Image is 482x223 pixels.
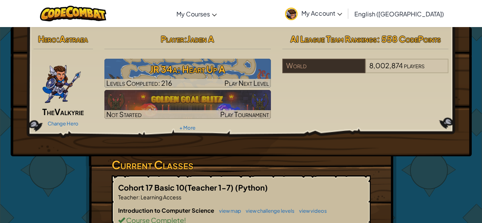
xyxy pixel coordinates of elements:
span: : 558 CodePoints [377,34,441,44]
span: players [404,61,424,70]
span: : [184,34,187,44]
span: Cohort 17 Basic 10(Teacher 1-7) [118,183,235,192]
img: CodeCombat logo [40,6,107,21]
span: English ([GEOGRAPHIC_DATA]) [354,10,444,18]
a: Play Next Level [104,59,271,88]
a: English ([GEOGRAPHIC_DATA]) [351,3,448,24]
a: Change Hero [48,120,78,127]
span: Player [161,34,184,44]
h3: Current Classes [112,156,371,173]
span: The [42,106,54,117]
span: Levels Completed: 216 [106,79,172,87]
a: My Account [281,2,346,26]
a: Not StartedPlay Tournament [104,90,271,119]
span: Not Started [106,110,142,119]
span: Learning Access [140,194,181,201]
span: AI League Team Rankings [290,34,377,44]
a: My Courses [173,3,221,24]
span: (Python) [235,183,268,192]
span: Jaden A [187,34,214,44]
img: Golden Goal [104,90,271,119]
a: view challenge levels [242,208,295,214]
span: Valkyrie [54,106,84,117]
a: view map [215,208,241,214]
span: Teacher [118,194,138,201]
img: avatar [285,8,298,20]
span: My Account [301,9,342,17]
span: 8,002,874 [369,61,403,70]
span: : [56,34,59,44]
div: World [282,59,365,73]
span: Play Tournament [220,110,269,119]
span: Introduction to Computer Science [118,207,215,214]
a: + More [179,125,195,131]
span: Play Next Level [224,79,269,87]
span: My Courses [176,10,210,18]
a: view videos [295,208,327,214]
span: Astraea [59,34,88,44]
img: JR 34a: Heart Up A [104,59,271,88]
img: ValkyriePose.png [42,59,82,104]
span: Hero [38,34,56,44]
span: : [138,194,140,201]
h3: JR 34a: Heart Up A [104,61,271,78]
a: World8,002,874players [282,66,449,75]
